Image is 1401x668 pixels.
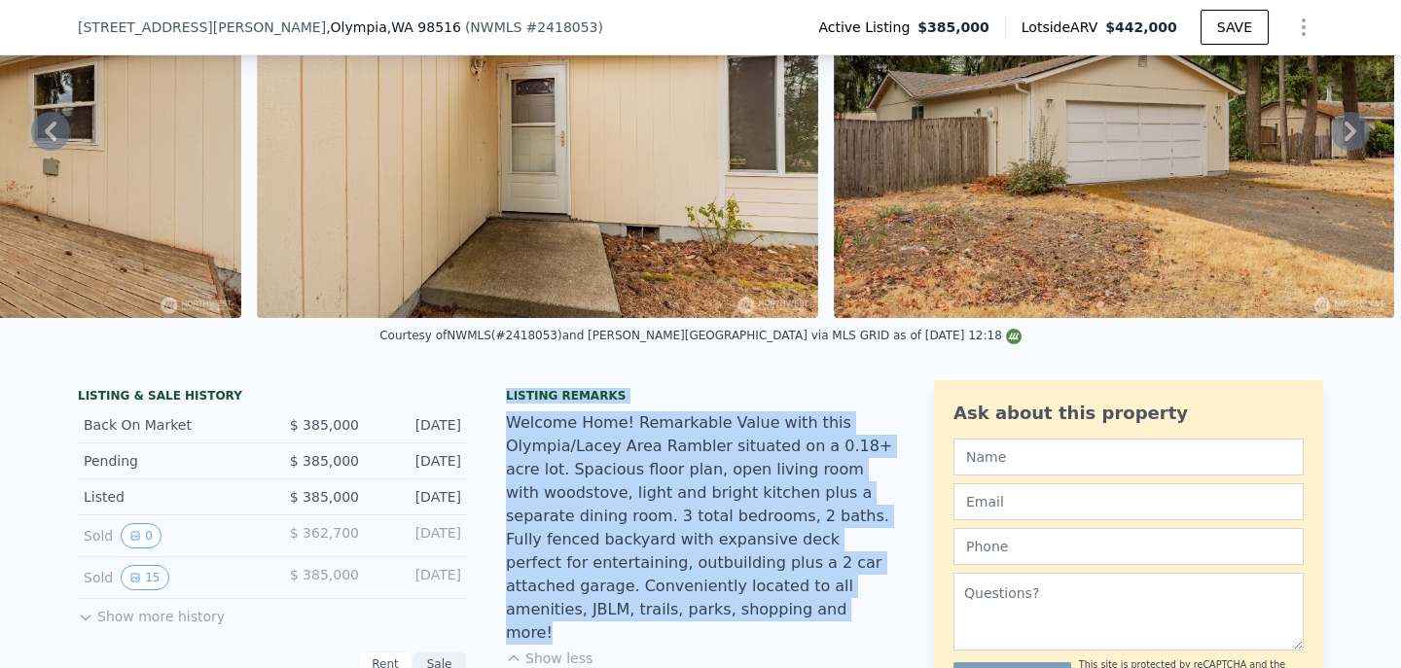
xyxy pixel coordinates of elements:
[290,525,359,541] span: $ 362,700
[953,483,1304,520] input: Email
[290,489,359,505] span: $ 385,000
[326,18,461,37] span: , Olympia
[1022,18,1105,37] span: Lotside ARV
[78,599,225,626] button: Show more history
[375,487,461,507] div: [DATE]
[1284,8,1323,47] button: Show Options
[78,388,467,407] div: LISTING & SALE HISTORY
[84,565,257,590] div: Sold
[1105,19,1177,35] span: $442,000
[465,18,603,37] div: ( )
[375,565,461,590] div: [DATE]
[506,649,593,668] button: Show less
[525,19,597,35] span: # 2418053
[121,565,168,590] button: View historical data
[121,523,162,548] button: View historical data
[506,411,895,645] div: Welcome Home! Remarkable Value with this Olympia/Lacey Area Rambler situated on a 0.18+ acre lot....
[375,451,461,471] div: [DATE]
[953,400,1304,427] div: Ask about this property
[953,439,1304,475] input: Name
[84,523,257,548] div: Sold
[78,18,326,37] span: [STREET_ADDRESS][PERSON_NAME]
[506,388,895,404] div: Listing remarks
[84,415,257,435] div: Back On Market
[470,19,521,35] span: NWMLS
[375,415,461,435] div: [DATE]
[953,528,1304,565] input: Phone
[379,329,1022,342] div: Courtesy of NWMLS (#2418053) and [PERSON_NAME][GEOGRAPHIC_DATA] via MLS GRID as of [DATE] 12:18
[387,19,461,35] span: , WA 98516
[1006,329,1022,344] img: NWMLS Logo
[818,18,917,37] span: Active Listing
[917,18,989,37] span: $385,000
[290,453,359,469] span: $ 385,000
[84,487,257,507] div: Listed
[84,451,257,471] div: Pending
[290,567,359,582] span: $ 385,000
[375,523,461,548] div: [DATE]
[1201,10,1269,45] button: SAVE
[290,417,359,433] span: $ 385,000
